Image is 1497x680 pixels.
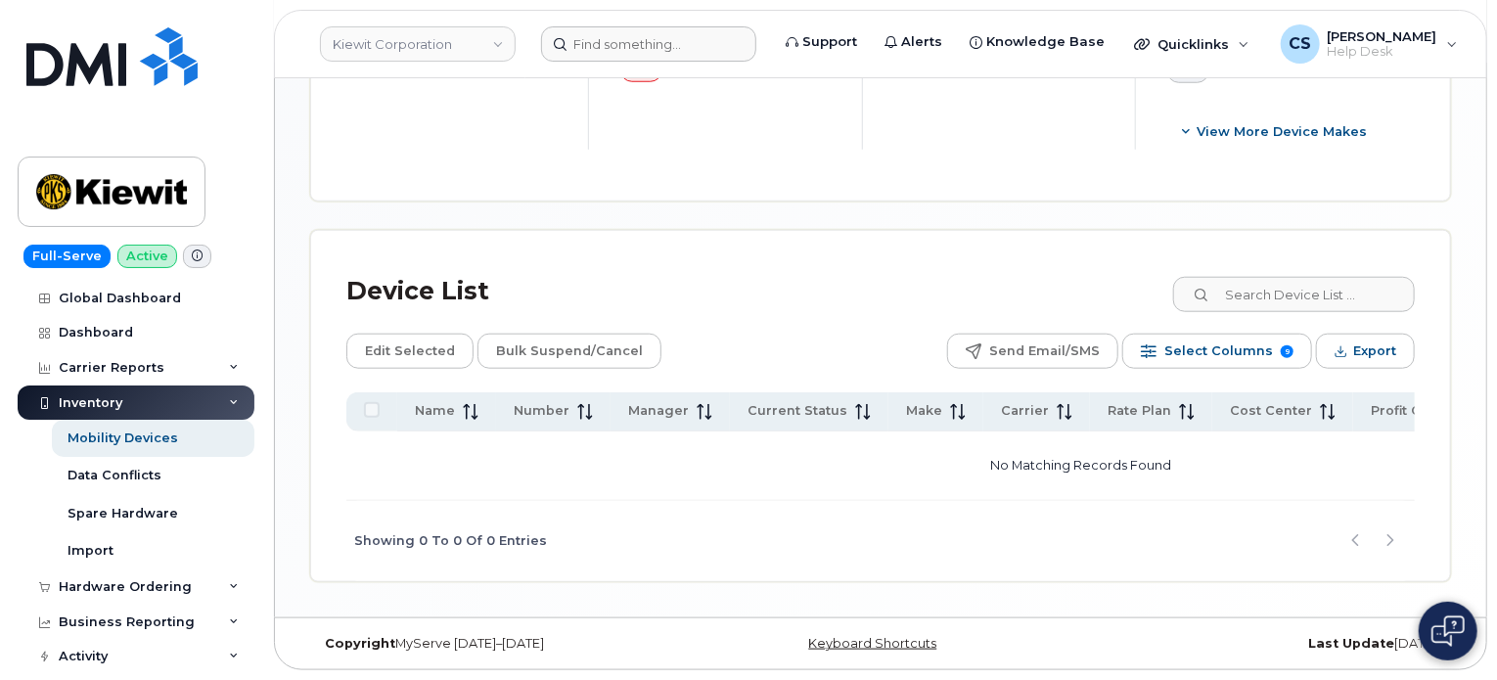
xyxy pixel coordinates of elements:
a: Kiewit Corporation [320,26,516,62]
span: Profit Center [1371,402,1458,420]
span: 9 [1281,345,1293,358]
a: Knowledge Base [956,23,1118,62]
strong: Last Update [1308,636,1394,651]
span: Support [802,32,857,52]
strong: Copyright [325,636,395,651]
button: Edit Selected [346,334,474,369]
span: Carrier [1001,402,1049,420]
span: Quicklinks [1157,36,1229,52]
button: View More Device Makes [1167,114,1384,150]
span: Current Status [748,402,847,420]
span: Select Columns [1164,337,1273,366]
div: Chris Smith [1267,24,1472,64]
span: Knowledge Base [986,32,1105,52]
span: Showing 0 To 0 Of 0 Entries [354,526,547,556]
input: Find something... [541,26,756,62]
div: Quicklinks [1120,24,1263,64]
a: Keyboard Shortcuts [808,636,936,651]
span: Cost Center [1230,402,1312,420]
span: Rate Plan [1108,402,1171,420]
span: [PERSON_NAME] [1328,28,1437,44]
span: Send Email/SMS [989,337,1100,366]
span: View More Device Makes [1197,122,1367,141]
button: Send Email/SMS [947,334,1118,369]
a: Alerts [871,23,956,62]
span: Help Desk [1328,44,1437,60]
button: Select Columns 9 [1122,334,1312,369]
a: Support [772,23,871,62]
div: Device List [346,266,489,317]
span: Make [906,402,942,420]
span: Bulk Suspend/Cancel [496,337,643,366]
div: [DATE] [1070,636,1451,652]
button: Export [1316,334,1415,369]
span: Edit Selected [365,337,455,366]
div: MyServe [DATE]–[DATE] [310,636,691,652]
span: CS [1289,32,1311,56]
button: Bulk Suspend/Cancel [477,334,661,369]
span: Manager [628,402,689,420]
input: Search Device List ... [1173,277,1415,312]
span: Number [514,402,569,420]
span: Alerts [901,32,942,52]
span: Export [1353,337,1396,366]
span: Name [415,402,455,420]
img: Open chat [1431,615,1465,647]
